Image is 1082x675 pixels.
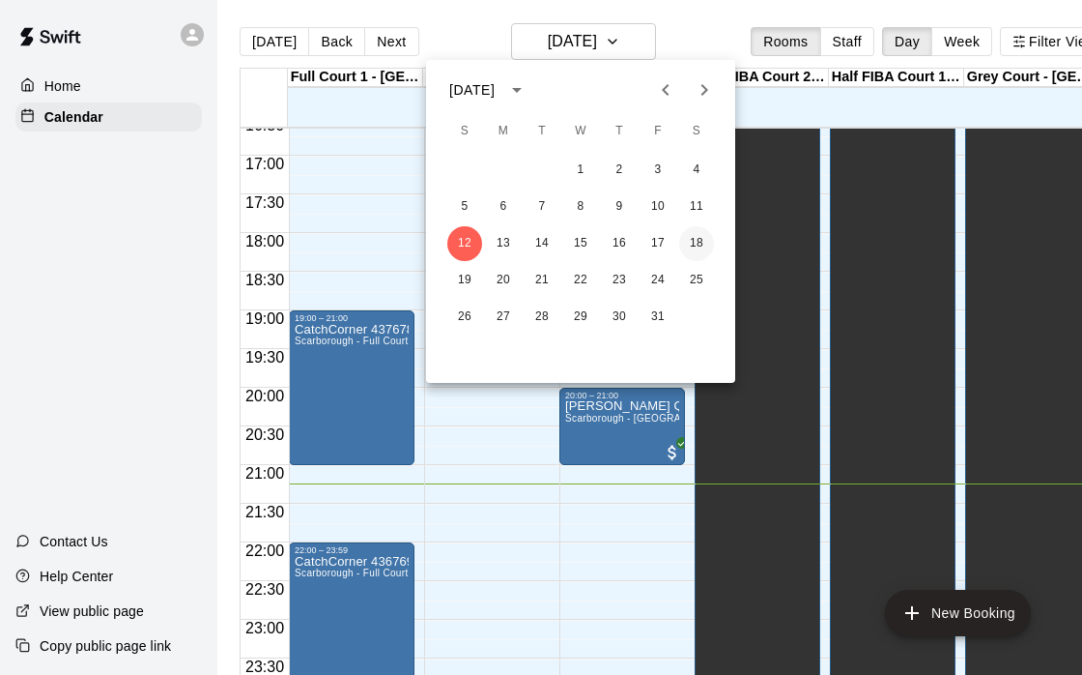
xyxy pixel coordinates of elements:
button: 14 [525,226,559,261]
span: Saturday [679,112,714,151]
button: Previous month [646,71,685,109]
button: 17 [641,226,675,261]
button: 1 [563,153,598,188]
button: 31 [641,300,675,335]
button: 25 [679,263,714,298]
button: 23 [602,263,637,298]
button: 28 [525,300,559,335]
button: 7 [525,190,559,224]
button: 26 [447,300,482,335]
button: 21 [525,263,559,298]
span: Friday [641,112,675,151]
button: 20 [486,263,521,298]
button: 11 [679,190,714,224]
button: 6 [486,190,521,224]
span: Wednesday [563,112,598,151]
button: 9 [602,190,637,224]
button: 2 [602,153,637,188]
button: 19 [447,263,482,298]
button: 30 [602,300,637,335]
div: [DATE] [449,80,495,101]
span: Sunday [447,112,482,151]
span: Monday [486,112,521,151]
button: 3 [641,153,675,188]
button: 10 [641,190,675,224]
button: 15 [563,226,598,261]
button: 16 [602,226,637,261]
button: 5 [447,190,482,224]
button: 22 [563,263,598,298]
button: 24 [641,263,675,298]
span: Thursday [602,112,637,151]
button: 18 [679,226,714,261]
button: 4 [679,153,714,188]
button: 29 [563,300,598,335]
button: Next month [685,71,724,109]
button: 13 [486,226,521,261]
button: 12 [447,226,482,261]
span: Tuesday [525,112,559,151]
button: 8 [563,190,598,224]
button: calendar view is open, switch to year view [500,73,533,106]
button: 27 [486,300,521,335]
